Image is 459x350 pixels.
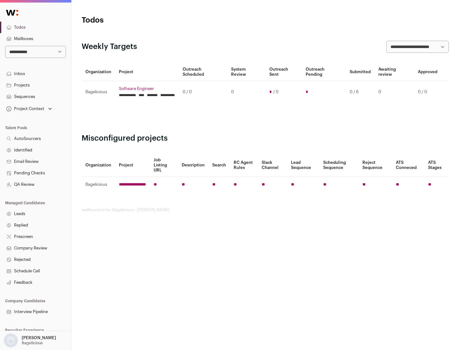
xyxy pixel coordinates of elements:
button: Open dropdown [5,104,53,113]
a: Software Engineer [119,86,175,91]
img: nopic.png [4,333,18,347]
td: Bagelicious [82,177,115,192]
th: Description [178,154,208,177]
td: 0 / 0 [179,81,227,103]
th: Outreach Pending [302,63,346,81]
th: Awaiting review [375,63,414,81]
th: Reject Sequence [359,154,392,177]
th: Slack Channel [258,154,287,177]
td: 0 / 6 [346,81,375,103]
td: Bagelicious [82,81,115,103]
th: Approved [414,63,441,81]
td: 0 [375,81,414,103]
img: Wellfound [3,6,22,19]
th: Scheduling Sequence [319,154,359,177]
th: ATS Stages [424,154,449,177]
th: Organization [82,154,115,177]
th: Project [115,63,179,81]
th: Search [208,154,230,177]
footer: wellfound:ai for Bagelicious - [PERSON_NAME] [82,207,449,213]
th: RC Agent Rules [230,154,258,177]
div: Project Context [5,106,44,111]
td: 0 [227,81,265,103]
th: Job Listing URL [150,154,178,177]
th: Submitted [346,63,375,81]
h2: Weekly Targets [82,42,137,52]
th: Outreach Scheduled [179,63,227,81]
th: Lead Sequence [287,154,319,177]
p: [PERSON_NAME] [22,335,56,340]
h2: Misconfigured projects [82,133,449,143]
th: Organization [82,63,115,81]
th: System Review [227,63,265,81]
th: Project [115,154,150,177]
span: / 0 [273,89,279,94]
td: 0 / 0 [414,81,441,103]
th: ATS Conneced [392,154,424,177]
th: Outreach Sent [266,63,302,81]
h1: Todos [82,15,204,25]
p: Bagelicious [22,340,43,346]
button: Open dropdown [3,333,57,347]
